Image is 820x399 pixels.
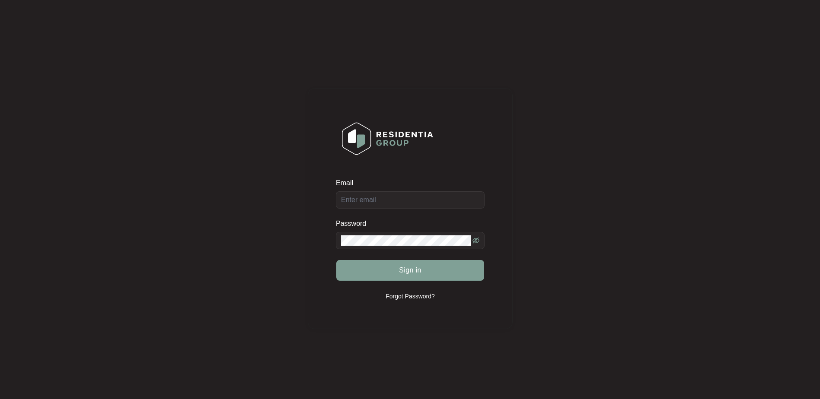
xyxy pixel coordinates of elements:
[336,191,485,209] input: Email
[399,265,421,275] span: Sign in
[472,237,479,244] span: eye-invisible
[336,260,484,281] button: Sign in
[386,292,435,301] p: Forgot Password?
[336,219,373,228] label: Password
[336,179,359,187] label: Email
[336,117,439,161] img: Login Logo
[341,235,471,246] input: Password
